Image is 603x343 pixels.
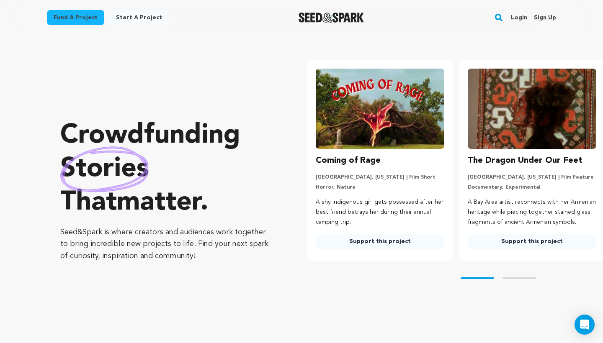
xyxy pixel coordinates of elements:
div: Open Intercom Messenger [575,315,595,335]
img: Coming of Rage image [316,69,444,149]
span: matter [117,189,200,216]
a: Seed&Spark Homepage [299,13,364,23]
h3: The Dragon Under Our Feet [468,154,582,167]
p: [GEOGRAPHIC_DATA], [US_STATE] | Film Feature [468,174,596,181]
a: Sign up [534,11,556,24]
a: Start a project [109,10,169,25]
img: hand sketched image [60,146,149,192]
a: Fund a project [47,10,104,25]
p: Horror, Nature [316,184,444,191]
a: Support this project [316,234,444,249]
p: Documentary, Experimental [468,184,596,191]
h3: Coming of Rage [316,154,381,167]
a: Support this project [468,234,596,249]
p: A shy indigenous girl gets possessed after her best friend betrays her during their annual campin... [316,197,444,227]
img: The Dragon Under Our Feet image [468,69,596,149]
img: Seed&Spark Logo Dark Mode [299,13,364,23]
p: A Bay Area artist reconnects with her Armenian heritage while piecing together stained glass frag... [468,197,596,227]
p: Crowdfunding that . [60,119,274,220]
p: [GEOGRAPHIC_DATA], [US_STATE] | Film Short [316,174,444,181]
p: Seed&Spark is where creators and audiences work together to bring incredible new projects to life... [60,226,274,262]
a: Login [511,11,527,24]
